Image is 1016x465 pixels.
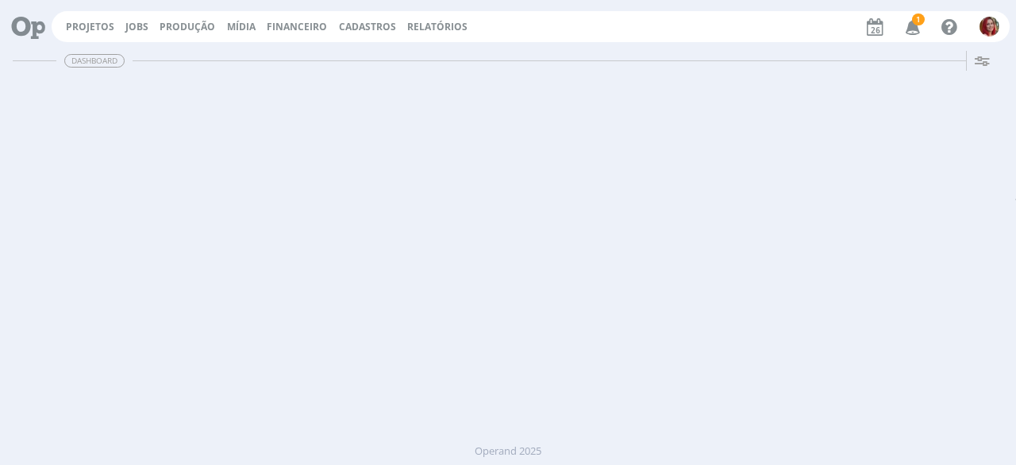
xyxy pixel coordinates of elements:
[61,21,119,33] button: Projetos
[407,20,468,33] a: Relatórios
[64,54,125,68] span: Dashboard
[222,21,260,33] button: Mídia
[339,20,396,33] span: Cadastros
[402,21,472,33] button: Relatórios
[125,20,148,33] a: Jobs
[895,13,928,41] button: 1
[267,20,327,33] a: Financeiro
[979,17,999,37] img: G
[155,21,220,33] button: Produção
[912,14,925,25] span: 1
[227,20,256,33] a: Mídia
[979,13,1000,41] button: G
[66,20,114,33] a: Projetos
[262,21,332,33] button: Financeiro
[334,21,401,33] button: Cadastros
[121,21,153,33] button: Jobs
[160,20,215,33] a: Produção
